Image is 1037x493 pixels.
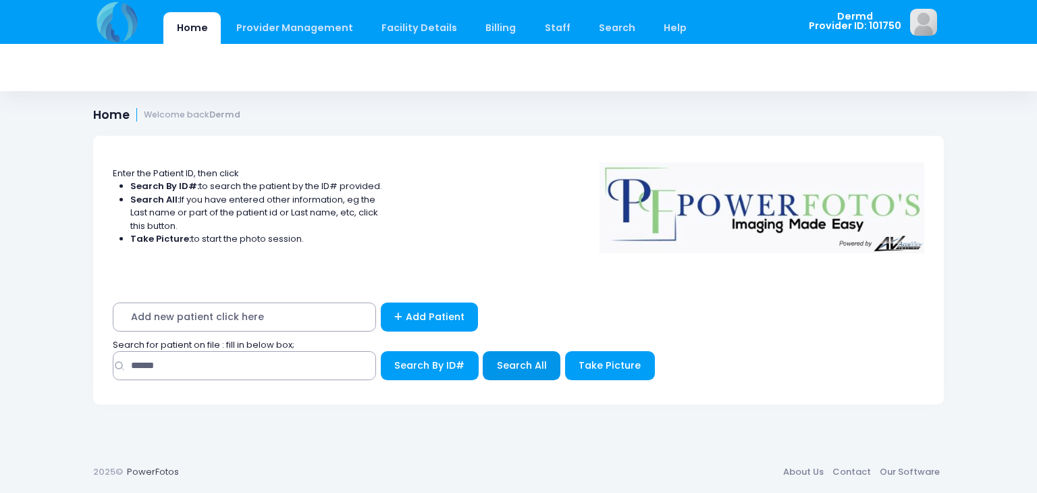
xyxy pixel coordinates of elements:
button: Search By ID# [381,351,479,380]
a: Help [651,12,700,44]
a: About Us [778,460,828,484]
small: Welcome back [144,110,240,120]
a: Search [585,12,648,44]
li: to start the photo session. [130,232,383,246]
li: to search the patient by the ID# provided. [130,180,383,193]
a: Billing [473,12,529,44]
a: Facility Details [369,12,471,44]
button: Take Picture [565,351,655,380]
a: Provider Management [223,12,366,44]
span: Enter the Patient ID, then click [113,167,239,180]
span: Add new patient click here [113,303,376,332]
span: Take Picture [579,359,641,372]
a: Home [163,12,221,44]
a: Add Patient [381,303,479,332]
li: If you have entered other information, eg the Last name or part of the patient id or Last name, e... [130,193,383,233]
a: Staff [531,12,583,44]
img: Logo [593,153,931,253]
button: Search All [483,351,560,380]
h1: Home [93,108,240,122]
span: Search All [497,359,547,372]
span: Dermd Provider ID: 101750 [809,11,901,31]
img: image [910,9,937,36]
span: 2025© [93,465,123,478]
a: Contact [828,460,875,484]
span: Search for patient on file : fill in below box; [113,338,294,351]
strong: Take Picture: [130,232,191,245]
a: Our Software [875,460,944,484]
strong: Dermd [209,109,240,120]
a: PowerFotos [127,465,179,478]
strong: Search All: [130,193,180,206]
strong: Search By ID#: [130,180,199,192]
span: Search By ID# [394,359,464,372]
